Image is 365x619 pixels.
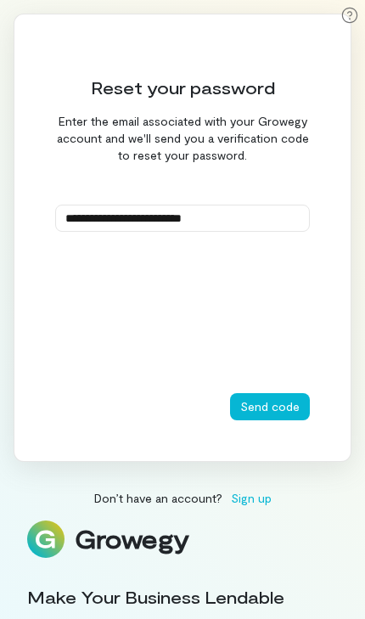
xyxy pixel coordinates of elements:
[27,521,65,558] img: Logo
[55,76,310,99] div: Reset your password
[14,489,351,507] div: Don’t have an account?
[231,489,272,507] span: Sign up
[55,113,310,164] div: Enter the email associated with your Growegy account and we'll send you a verification code to re...
[27,585,338,609] div: Make Your Business Lendable
[230,393,310,420] button: Send code
[75,525,188,554] div: Growegy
